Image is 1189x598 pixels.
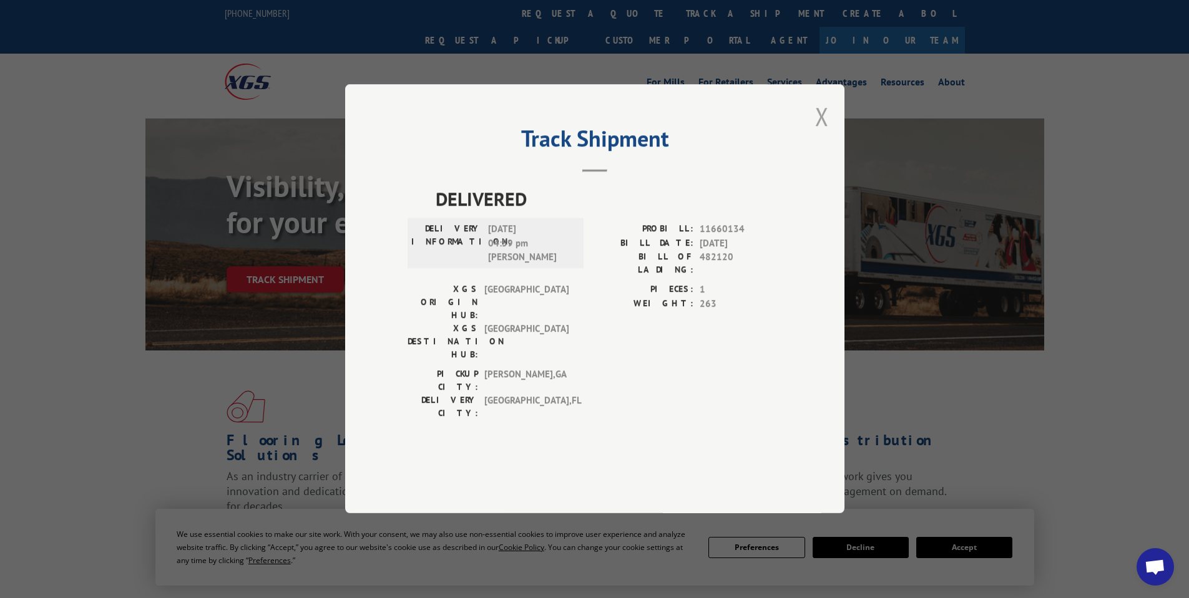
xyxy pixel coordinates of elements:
[595,223,693,237] label: PROBILL:
[408,322,478,362] label: XGS DESTINATION HUB:
[408,368,478,394] label: PICKUP CITY:
[436,185,782,213] span: DELIVERED
[595,236,693,251] label: BILL DATE:
[408,283,478,322] label: XGS ORIGIN HUB:
[700,236,782,251] span: [DATE]
[700,251,782,277] span: 482120
[484,322,569,362] span: [GEOGRAPHIC_DATA]
[408,394,478,420] label: DELIVERY CITY:
[1137,548,1174,586] div: Open chat
[815,100,829,133] button: Close modal
[484,368,569,394] span: [PERSON_NAME] , GA
[411,223,482,265] label: DELIVERY INFORMATION:
[408,130,782,153] h2: Track Shipment
[700,297,782,311] span: 263
[484,283,569,322] span: [GEOGRAPHIC_DATA]
[700,223,782,237] span: 11660134
[484,394,569,420] span: [GEOGRAPHIC_DATA] , FL
[595,251,693,277] label: BILL OF LADING:
[595,283,693,297] label: PIECES:
[700,283,782,297] span: 1
[488,223,572,265] span: [DATE] 04:59 pm [PERSON_NAME]
[595,297,693,311] label: WEIGHT:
